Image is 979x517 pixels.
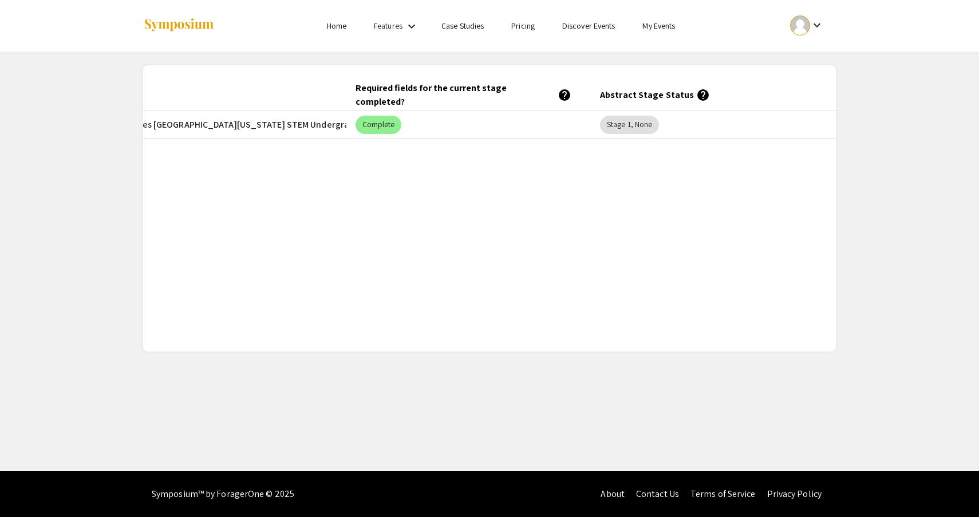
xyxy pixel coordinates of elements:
mat-icon: help [696,88,710,102]
a: Discover Events [562,21,615,31]
a: Privacy Policy [767,488,822,500]
a: My Events [642,21,675,31]
a: Contact Us [636,488,679,500]
button: Expand account dropdown [778,13,836,38]
mat-icon: help [558,88,571,102]
div: Required fields for the current stage completed? [356,81,572,109]
mat-chip: Complete [356,116,402,134]
mat-header-cell: Abstract Stage Status [591,79,836,111]
a: Case Studies [441,21,484,31]
div: Required fields for the current stage completed?help [356,81,582,109]
a: Home [327,21,346,31]
a: Features [374,21,402,31]
mat-icon: Expand Features list [405,19,419,33]
mat-icon: Expand account dropdown [810,18,824,32]
a: Pricing [511,21,535,31]
mat-chip: Stage 1, None [600,116,659,134]
div: Symposium™ by ForagerOne © 2025 [152,471,294,517]
mat-cell: 2025 Life Sciences [GEOGRAPHIC_DATA][US_STATE] STEM Undergraduate Symposium [101,111,346,139]
img: Symposium by ForagerOne [143,18,215,33]
a: Terms of Service [690,488,756,500]
a: About [601,488,625,500]
iframe: Chat [9,465,49,508]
